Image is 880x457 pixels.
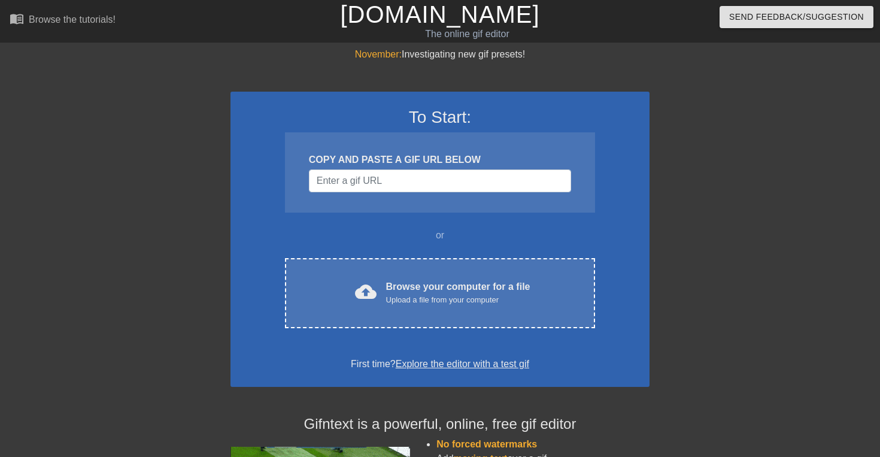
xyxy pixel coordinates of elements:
[355,49,402,59] span: November:
[10,11,24,26] span: menu_book
[309,170,571,192] input: Username
[10,11,116,30] a: Browse the tutorials!
[340,1,539,28] a: [DOMAIN_NAME]
[230,416,650,433] h4: Gifntext is a powerful, online, free gif editor
[720,6,873,28] button: Send Feedback/Suggestion
[386,280,530,306] div: Browse your computer for a file
[262,228,618,243] div: or
[386,294,530,306] div: Upload a file from your computer
[299,27,635,41] div: The online gif editor
[246,357,634,371] div: First time?
[230,47,650,62] div: Investigating new gif presets!
[436,439,537,449] span: No forced watermarks
[309,153,571,167] div: COPY AND PASTE A GIF URL BELOW
[729,10,864,25] span: Send Feedback/Suggestion
[396,359,529,369] a: Explore the editor with a test gif
[29,14,116,25] div: Browse the tutorials!
[246,107,634,128] h3: To Start:
[355,281,377,302] span: cloud_upload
